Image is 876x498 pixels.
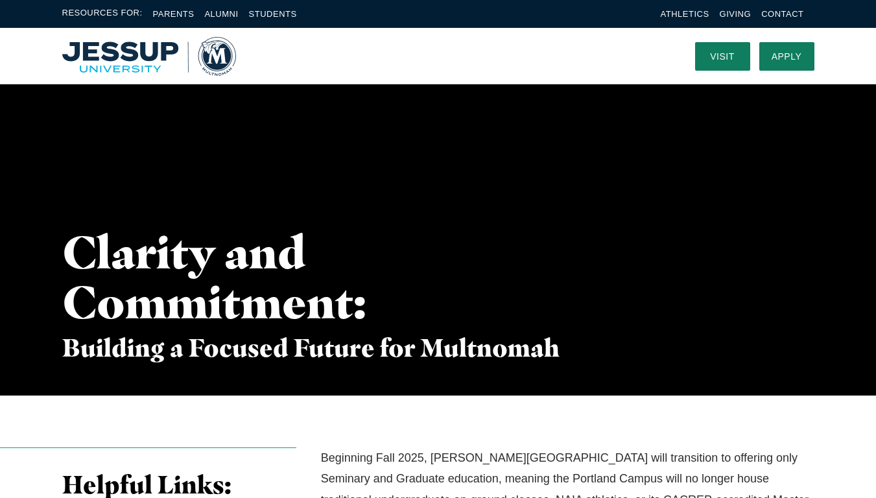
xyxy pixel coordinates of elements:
[761,9,803,19] a: Contact
[720,9,752,19] a: Giving
[695,42,750,71] a: Visit
[62,333,563,363] h3: Building a Focused Future for Multnomah
[62,37,236,76] a: Home
[204,9,238,19] a: Alumni
[759,42,814,71] a: Apply
[249,9,297,19] a: Students
[661,9,709,19] a: Athletics
[153,9,195,19] a: Parents
[62,6,143,21] span: Resources For:
[62,37,236,76] img: Multnomah University Logo
[62,227,362,327] h1: Clarity and Commitment:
